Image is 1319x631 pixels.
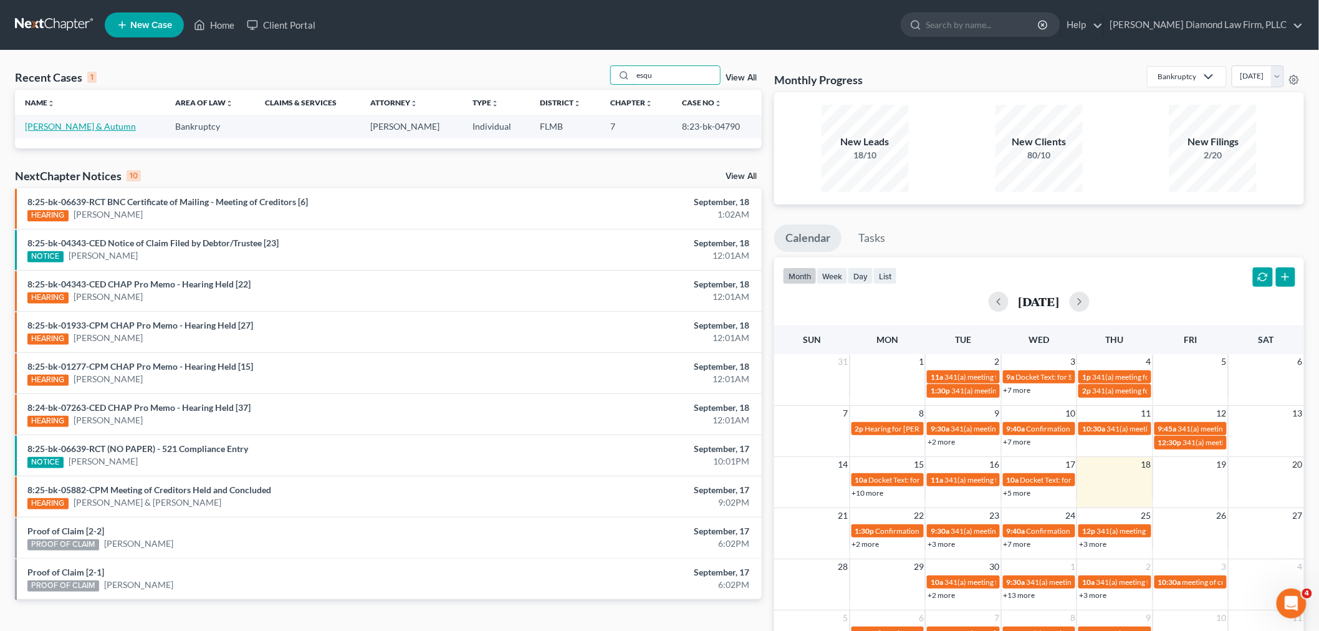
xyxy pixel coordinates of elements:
[517,484,749,496] div: September, 17
[517,237,749,249] div: September, 18
[931,577,943,587] span: 10a
[1061,14,1103,36] a: Help
[994,610,1001,625] span: 7
[951,424,1071,433] span: 341(a) meeting for [PERSON_NAME]
[1096,577,1216,587] span: 341(a) meeting for [PERSON_NAME]
[1216,457,1228,472] span: 19
[931,386,950,395] span: 1:30p
[1082,386,1091,395] span: 2p
[714,100,722,107] i: unfold_more
[1158,424,1177,433] span: 9:45a
[842,610,850,625] span: 5
[913,457,925,472] span: 15
[1259,334,1274,345] span: Sat
[774,72,863,87] h3: Monthly Progress
[74,496,222,509] a: [PERSON_NAME] & [PERSON_NAME]
[27,580,99,592] div: PROOF OF CLAIM
[517,496,749,509] div: 9:02PM
[69,249,138,262] a: [PERSON_NAME]
[27,292,69,304] div: HEARING
[1064,457,1077,472] span: 17
[188,14,241,36] a: Home
[1292,457,1304,472] span: 20
[517,196,749,208] div: September, 18
[574,100,582,107] i: unfold_more
[682,98,722,107] a: Case Nounfold_more
[672,115,762,138] td: 8:23-bk-04790
[1007,577,1025,587] span: 9:30a
[27,567,104,577] a: Proof of Claim [2-1]
[1092,372,1212,382] span: 341(a) meeting for [PERSON_NAME]
[1029,334,1049,345] span: Wed
[1004,488,1031,498] a: +5 more
[130,21,172,30] span: New Case
[1216,406,1228,421] span: 12
[530,115,601,138] td: FLMB
[1297,559,1304,574] span: 4
[1007,526,1025,536] span: 9:40a
[995,135,1083,149] div: New Clients
[1221,354,1228,369] span: 5
[1183,438,1303,447] span: 341(a) meeting for [PERSON_NAME]
[127,170,141,181] div: 10
[27,457,64,468] div: NOTICE
[1145,559,1153,574] span: 2
[918,610,925,625] span: 6
[27,196,308,207] a: 8:25-bk-06639-RCT BNC Certificate of Mailing - Meeting of Creditors [6]
[918,354,925,369] span: 1
[931,526,949,536] span: 9:30a
[517,249,749,262] div: 12:01AM
[865,424,962,433] span: Hearing for [PERSON_NAME]
[848,267,873,284] button: day
[1178,424,1298,433] span: 341(a) meeting for [PERSON_NAME]
[27,526,104,536] a: Proof of Claim [2-2]
[633,66,720,84] input: Search by name...
[473,98,499,107] a: Typeunfold_more
[842,406,850,421] span: 7
[928,437,955,446] a: +2 more
[1020,475,1259,484] span: Docket Text: for [PERSON_NAME] St [PERSON_NAME] [PERSON_NAME]
[463,115,530,138] td: Individual
[540,98,582,107] a: Districtunfold_more
[27,320,253,330] a: 8:25-bk-01933-CPM CHAP Pro Memo - Hearing Held [27]
[931,372,943,382] span: 11a
[517,402,749,414] div: September, 18
[47,100,55,107] i: unfold_more
[783,267,817,284] button: month
[1064,508,1077,523] span: 24
[852,539,880,549] a: +2 more
[774,224,842,252] a: Calendar
[1016,372,1209,382] span: Docket Text: for St [PERSON_NAME] [PERSON_NAME] et al
[15,70,97,85] div: Recent Cases
[1069,354,1077,369] span: 3
[1184,334,1197,345] span: Fri
[1096,526,1217,536] span: 341(a) meeting for [PERSON_NAME]
[1140,508,1153,523] span: 25
[1064,406,1077,421] span: 10
[726,74,757,82] a: View All
[1158,438,1182,447] span: 12:30p
[1079,590,1106,600] a: +3 more
[241,14,322,36] a: Client Portal
[1092,386,1212,395] span: 341(a) meeting for [PERSON_NAME]
[989,508,1001,523] span: 23
[74,208,143,221] a: [PERSON_NAME]
[517,208,749,221] div: 1:02AM
[517,537,749,550] div: 6:02PM
[1145,354,1153,369] span: 4
[1106,334,1124,345] span: Thu
[74,291,143,303] a: [PERSON_NAME]
[1082,372,1091,382] span: 1p
[610,98,653,107] a: Chapterunfold_more
[27,334,69,345] div: HEARING
[837,354,850,369] span: 31
[1106,424,1227,433] span: 341(a) meeting for [PERSON_NAME]
[1216,508,1228,523] span: 26
[852,488,884,498] a: +10 more
[1158,577,1181,587] span: 10:30a
[928,590,955,600] a: +2 more
[27,251,64,263] div: NOTICE
[1027,424,1169,433] span: Confirmation Hearing for [PERSON_NAME]
[517,414,749,426] div: 12:01AM
[951,526,1071,536] span: 341(a) meeting for [PERSON_NAME]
